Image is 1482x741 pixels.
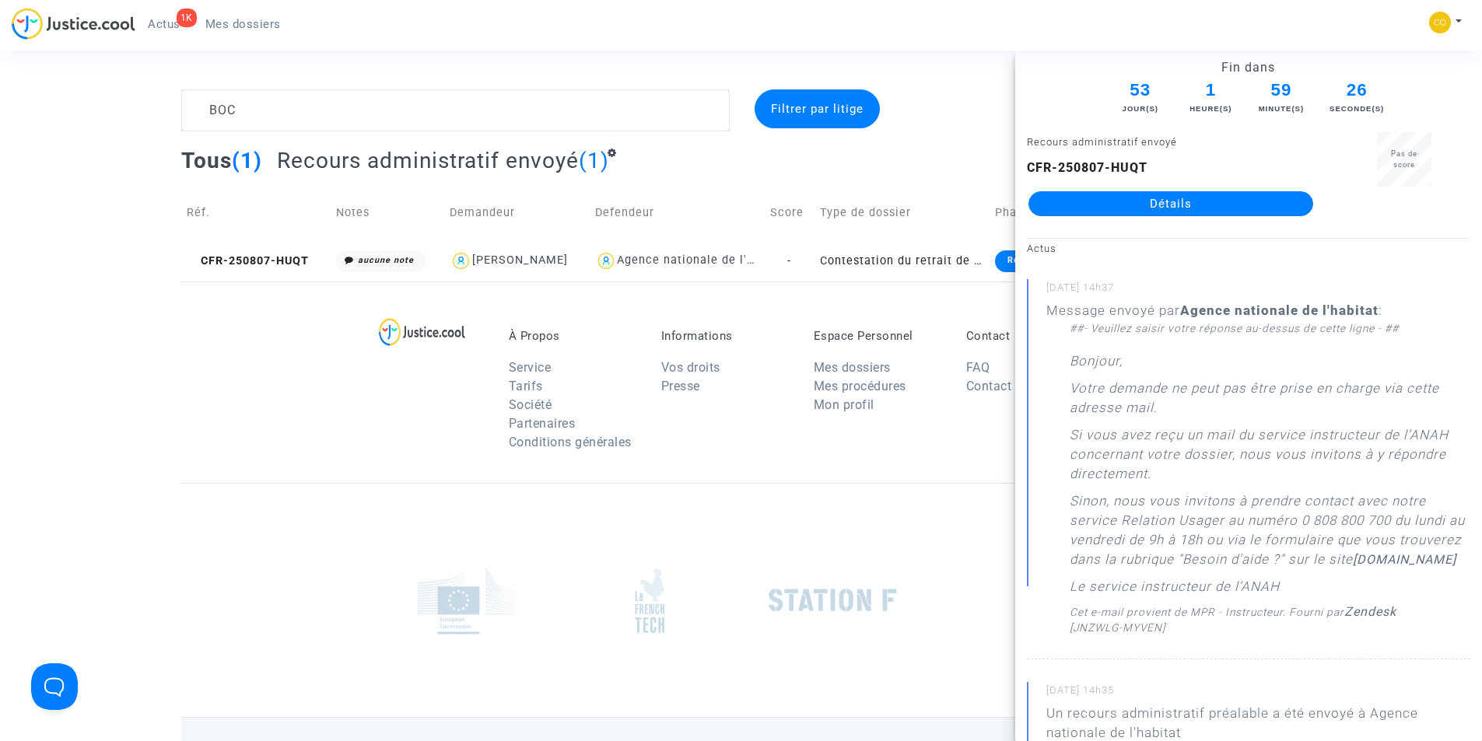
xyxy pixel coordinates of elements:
[1353,552,1456,567] a: [DOMAIN_NAME]
[1391,149,1417,169] span: Pas de score
[1046,301,1470,635] div: Message envoyé par :
[814,360,891,375] a: Mes dossiers
[1070,577,1280,604] p: Le service instructeur de l’ANAH
[787,254,791,267] span: -
[814,397,874,412] a: Mon profil
[1070,379,1470,425] p: Votre demande ne peut pas être prise en charge via cette adresse mail.
[177,9,197,27] div: 1K
[1253,77,1309,103] span: 59
[617,253,788,267] div: Agence nationale de l'habitat
[277,148,579,173] span: Recours administratif envoyé
[1046,683,1470,704] small: [DATE] 14h35
[661,329,790,343] p: Informations
[995,250,1120,272] div: Recours administratif
[590,185,765,240] td: Defendeur
[1188,103,1233,114] div: Heure(s)
[815,185,990,240] td: Type de dossier
[1329,103,1385,114] div: Seconde(s)
[331,185,444,240] td: Notes
[509,416,576,431] a: Partenaires
[444,185,590,240] td: Demandeur
[815,240,990,281] td: Contestation du retrait de [PERSON_NAME] par l'ANAH (mandataire)
[661,360,720,375] a: Vos droits
[1070,491,1470,577] p: Sinon, nous vous invitons à prendre contact avec notre service Relation Usager au numéro 0 808 80...
[135,12,193,36] a: 1KActus
[509,329,638,343] p: À Propos
[379,318,465,346] img: logo-lg.svg
[181,148,232,173] span: Tous
[472,253,568,267] div: [PERSON_NAME]
[1102,58,1395,77] div: Fin dans
[814,379,906,393] a: Mes procédures
[1188,77,1233,103] span: 1
[966,360,990,375] a: FAQ
[509,397,552,412] a: Société
[1112,77,1168,103] span: 53
[509,379,543,393] a: Tarifs
[450,250,472,272] img: icon-user.svg
[205,17,281,31] span: Mes dossiers
[1253,103,1309,114] div: Minute(s)
[595,250,618,272] img: icon-user.svg
[1070,351,1123,379] p: Bonjour,
[990,185,1143,240] td: Phase
[579,148,609,173] span: (1)
[193,12,293,36] a: Mes dossiers
[1344,604,1396,619] a: Zendesk
[1180,302,1379,318] b: Agence nationale de l'habitat
[148,17,180,31] span: Actus
[769,589,897,612] img: stationf.png
[1028,191,1313,216] a: Détails
[966,379,1012,393] a: Contact
[1027,243,1056,254] small: Actus
[187,254,309,267] span: CFR-250807-HUQT
[358,255,414,265] i: aucune note
[814,329,943,343] p: Espace Personnel
[1070,604,1470,620] div: Cet e-mail provient de MPR - Instructeur. Fourni par
[1027,160,1147,175] b: CFR-250807-HUQT
[509,435,632,449] a: Conditions générales
[181,185,331,240] td: Réf.
[509,360,552,375] a: Service
[232,148,262,173] span: (1)
[1070,425,1470,491] p: Si vous avez reçu un mail du service instructeur de l’ANAH concernant votre dossier, nous vous in...
[1070,621,1165,634] span: [JNZWLG-MYVEN]
[661,379,700,393] a: Presse
[1070,320,1470,336] div: ##- Veuillez saisir votre réponse au-dessus de cette ligne - ##
[1027,136,1177,148] small: Recours administratif envoyé
[771,102,864,116] span: Filtrer par litige
[1329,77,1385,103] span: 26
[966,329,1095,343] p: Contact
[1429,12,1451,33] img: 84a266a8493598cb3cce1313e02c3431
[12,8,135,40] img: jc-logo.svg
[765,185,815,240] td: Score
[1112,103,1168,114] div: Jour(s)
[1046,281,1470,301] small: [DATE] 14h37
[418,567,515,634] img: europe_commision.png
[31,663,78,710] iframe: Help Scout Beacon - Open
[635,568,664,634] img: french_tech.png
